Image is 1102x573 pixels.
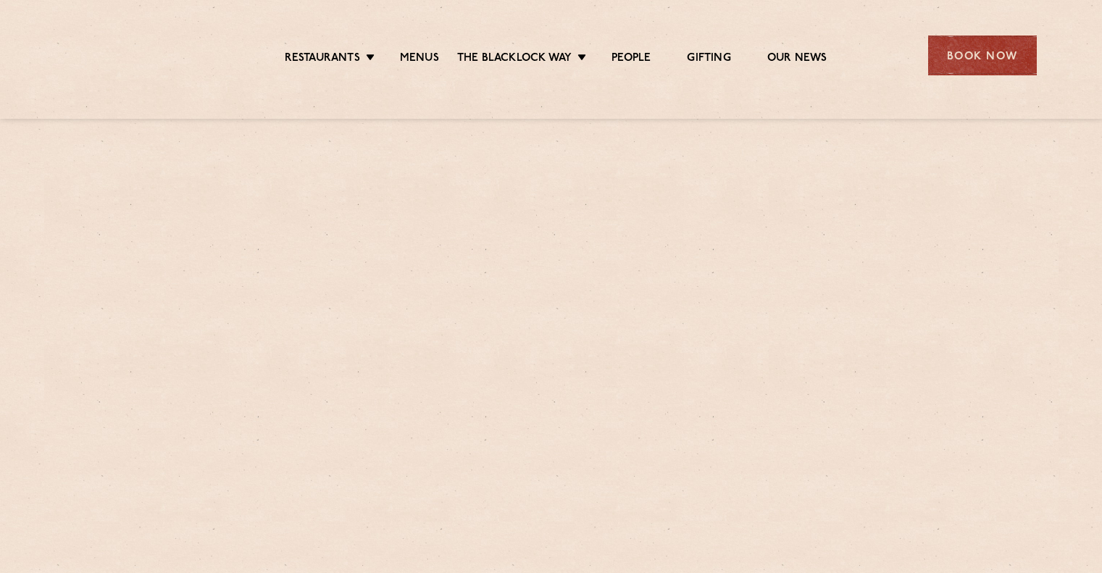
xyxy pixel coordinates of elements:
[400,51,439,67] a: Menus
[928,35,1037,75] div: Book Now
[285,51,360,67] a: Restaurants
[66,14,191,97] img: svg%3E
[687,51,730,67] a: Gifting
[457,51,572,67] a: The Blacklock Way
[611,51,651,67] a: People
[767,51,827,67] a: Our News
